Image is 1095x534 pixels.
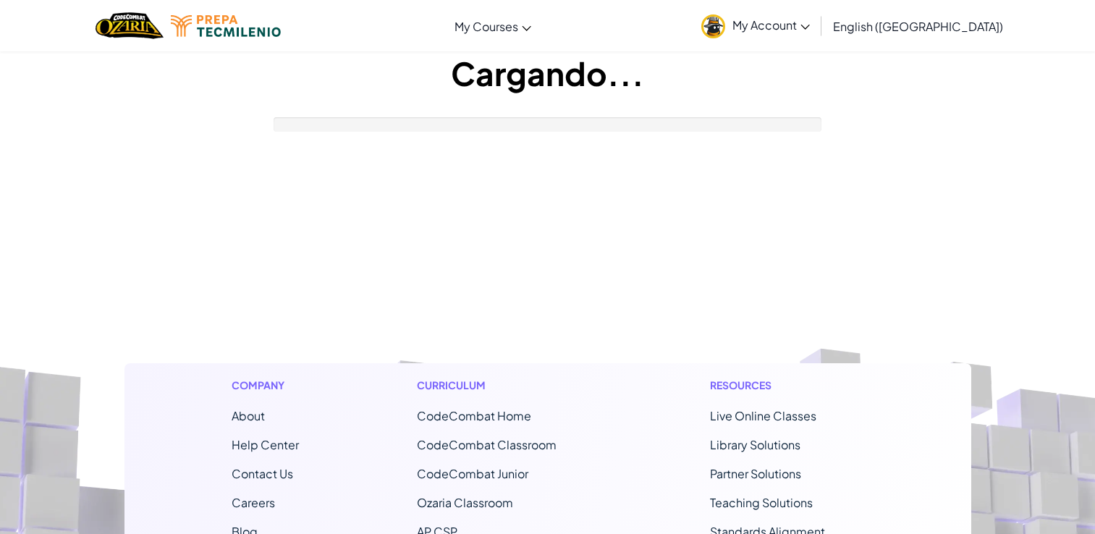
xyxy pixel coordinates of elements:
[232,437,299,452] a: Help Center
[447,7,538,46] a: My Courses
[232,495,275,510] a: Careers
[732,17,810,33] span: My Account
[171,15,281,37] img: Tecmilenio logo
[710,378,864,393] h1: Resources
[232,378,299,393] h1: Company
[96,11,163,41] img: Home
[710,495,813,510] a: Teaching Solutions
[455,19,518,34] span: My Courses
[710,408,816,423] a: Live Online Classes
[710,437,800,452] a: Library Solutions
[694,3,817,48] a: My Account
[232,466,293,481] span: Contact Us
[232,408,265,423] a: About
[417,437,557,452] a: CodeCombat Classroom
[417,495,513,510] a: Ozaria Classroom
[798,14,1081,195] iframe: Cuadro de diálogo Iniciar sesión con Google
[710,466,801,481] a: Partner Solutions
[417,408,531,423] span: CodeCombat Home
[826,7,1010,46] a: English ([GEOGRAPHIC_DATA])
[417,378,592,393] h1: Curriculum
[701,14,725,38] img: avatar
[417,466,528,481] a: CodeCombat Junior
[96,11,163,41] a: Ozaria by CodeCombat logo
